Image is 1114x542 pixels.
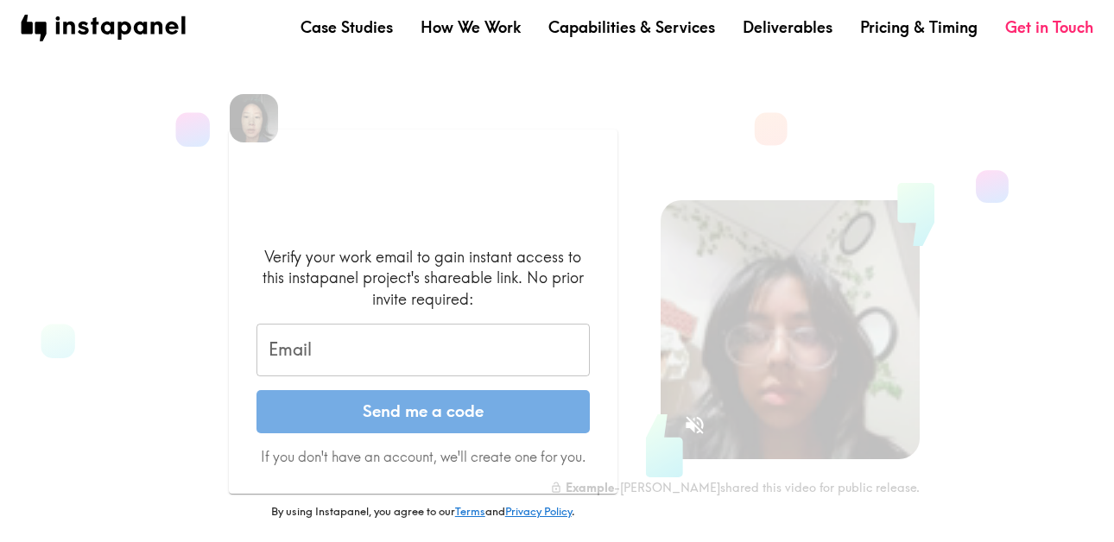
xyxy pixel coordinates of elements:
a: Terms [455,504,485,518]
a: Pricing & Timing [860,16,978,38]
div: Verify your work email to gain instant access to this instapanel project's shareable link. No pri... [256,246,590,310]
a: Capabilities & Services [548,16,715,38]
b: Example [566,480,614,495]
div: - [PERSON_NAME] shared this video for public release. [550,480,920,495]
button: Send me a code [256,390,590,433]
p: If you don't have an account, we'll create one for you. [256,447,590,466]
button: Sound is off [676,406,713,444]
p: By using Instapanel, you agree to our and . [229,504,617,520]
a: Privacy Policy [505,504,572,518]
a: How We Work [421,16,521,38]
a: Deliverables [743,16,832,38]
img: Rennie [230,94,278,142]
a: Get in Touch [1005,16,1093,38]
img: instapanel [21,15,186,41]
a: Case Studies [301,16,393,38]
